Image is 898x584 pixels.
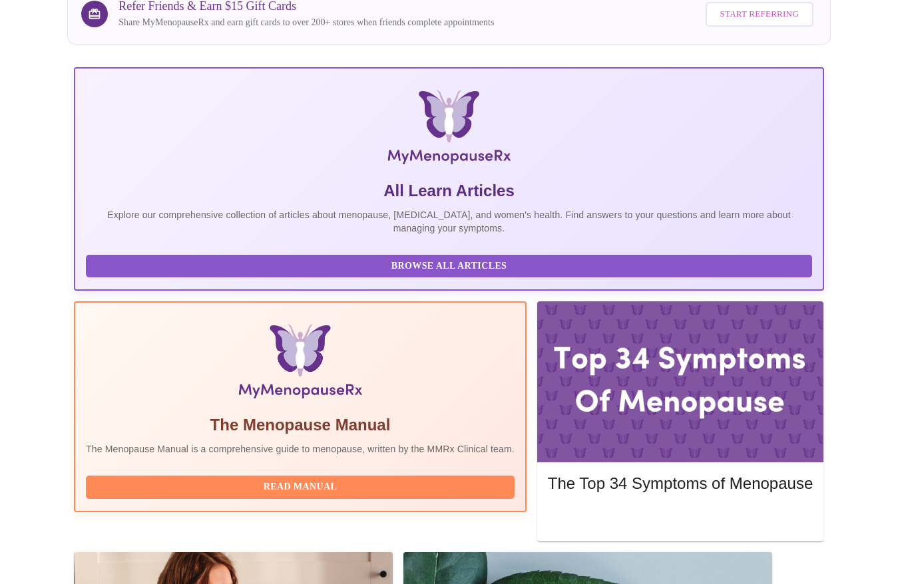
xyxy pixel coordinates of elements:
[86,255,812,278] button: Browse All Articles
[86,442,515,456] p: The Menopause Manual is a comprehensive guide to menopause, written by the MMRx Clinical team.
[154,324,446,404] img: Menopause Manual
[99,258,799,275] span: Browse All Articles
[86,414,515,436] h5: The Menopause Manual
[561,510,799,527] span: Read More
[86,180,812,202] h5: All Learn Articles
[198,90,699,170] img: MyMenopauseRx Logo
[118,16,494,29] p: Share MyMenopauseRx and earn gift cards to over 200+ stores when friends complete appointments
[706,2,813,27] button: Start Referring
[720,7,799,22] span: Start Referring
[86,259,815,271] a: Browse All Articles
[99,479,501,496] span: Read Manual
[548,473,813,494] h5: The Top 34 Symptoms of Menopause
[86,476,515,499] button: Read Manual
[86,208,812,235] p: Explore our comprehensive collection of articles about menopause, [MEDICAL_DATA], and women's hea...
[548,511,816,523] a: Read More
[548,507,813,530] button: Read More
[86,480,518,492] a: Read Manual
